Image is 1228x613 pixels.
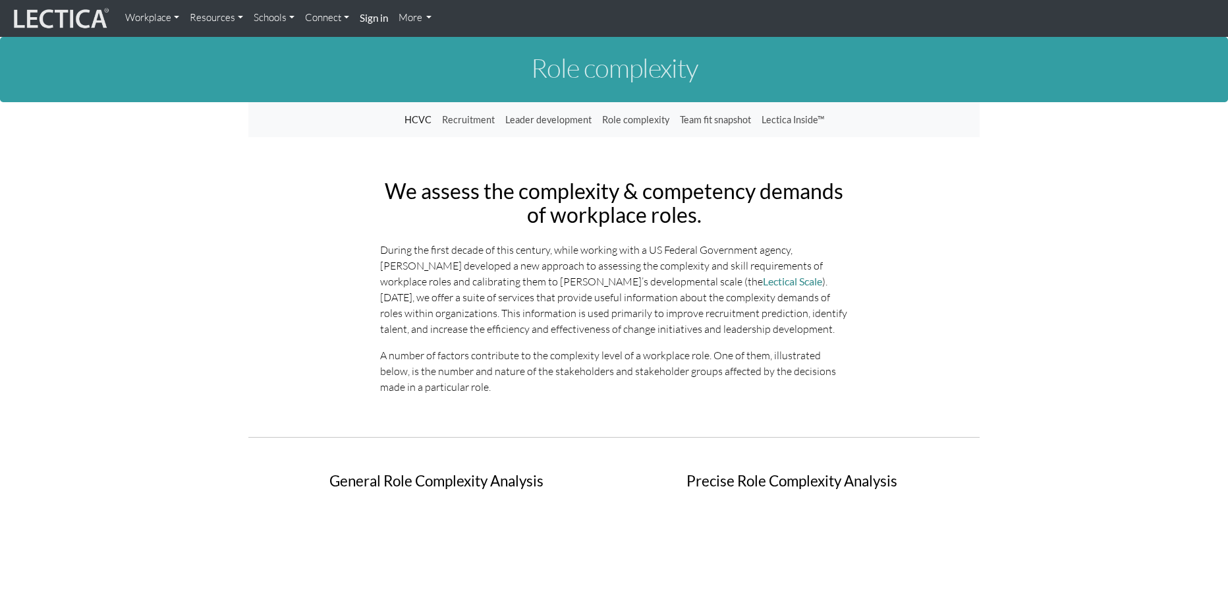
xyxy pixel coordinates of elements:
[624,473,960,490] h3: Precise Role Complexity Analysis
[354,5,393,32] a: Sign in
[380,242,848,337] p: During the first decade of this century, while working with a US Federal Government agency, [PERS...
[248,5,300,31] a: Schools
[763,275,822,287] a: Lectical Scale
[437,107,500,132] a: Recruitment
[184,5,248,31] a: Resources
[248,53,980,82] h1: Role complexity
[500,107,597,132] a: Leader development
[120,5,184,31] a: Workplace
[268,473,604,490] h3: General Role Complexity Analysis
[380,347,848,395] p: A number of factors contribute to the complexity level of a workplace role. One of them, illustra...
[393,5,437,31] a: More
[756,107,829,132] a: Lectica Inside™
[399,107,437,132] a: HCVC
[597,107,675,132] a: Role complexity
[300,5,354,31] a: Connect
[11,6,109,31] img: lecticalive
[380,179,848,225] h2: We assess the complexity & competency demands of workplace roles.
[675,107,756,132] a: Team fit snapshot
[360,12,388,24] strong: Sign in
